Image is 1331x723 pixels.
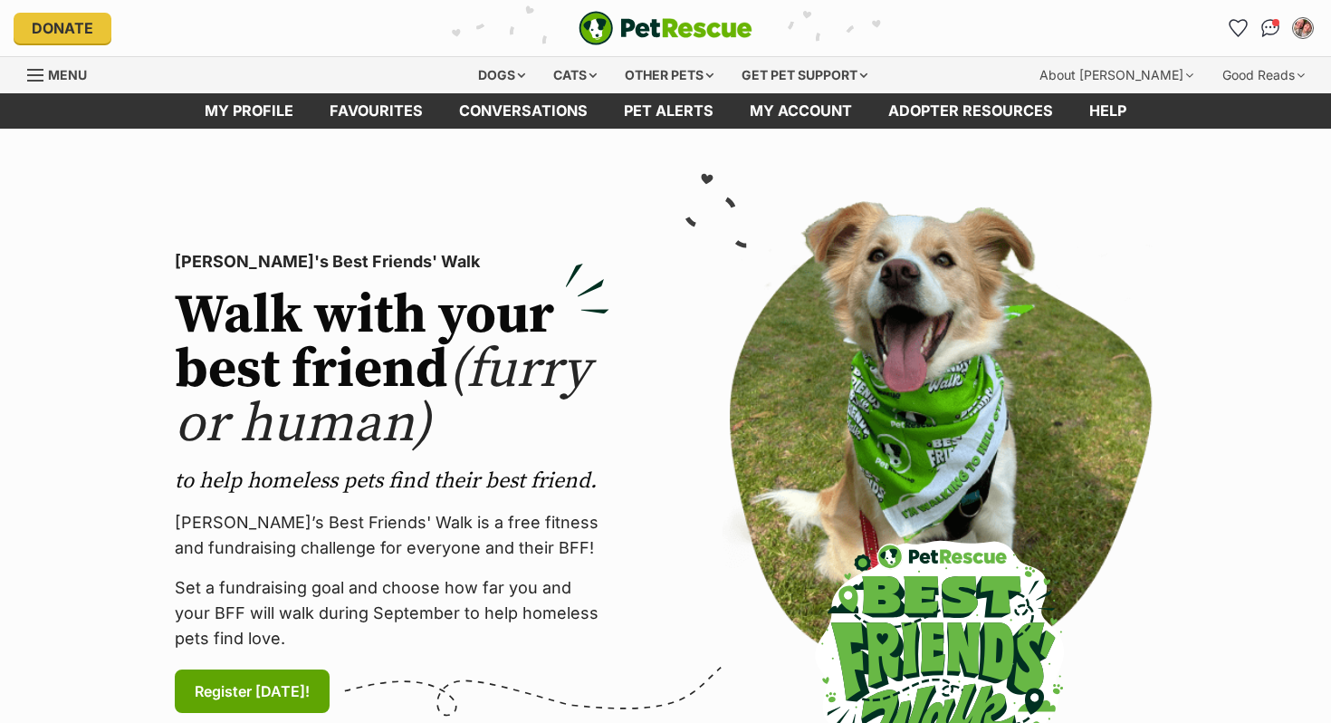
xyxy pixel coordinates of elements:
[612,57,726,93] div: Other pets
[1256,14,1285,43] a: Conversations
[1210,57,1317,93] div: Good Reads
[870,93,1071,129] a: Adopter resources
[175,289,609,452] h2: Walk with your best friend
[195,680,310,702] span: Register [DATE]!
[1071,93,1144,129] a: Help
[579,11,752,45] img: logo-e224e6f780fb5917bec1dbf3a21bbac754714ae5b6737aabdf751b685950b380.svg
[1223,14,1252,43] a: Favourites
[48,67,87,82] span: Menu
[465,57,538,93] div: Dogs
[606,93,732,129] a: Pet alerts
[175,510,609,561] p: [PERSON_NAME]’s Best Friends' Walk is a free fitness and fundraising challenge for everyone and t...
[175,467,609,496] p: to help homeless pets find their best friend.
[441,93,606,129] a: conversations
[27,57,100,90] a: Menu
[187,93,311,129] a: My profile
[732,93,870,129] a: My account
[1027,57,1206,93] div: About [PERSON_NAME]
[1261,19,1280,37] img: chat-41dd97257d64d25036548639549fe6c8038ab92f7586957e7f3b1b290dea8141.svg
[1294,19,1312,37] img: Remi Lynch profile pic
[1288,14,1317,43] button: My account
[175,336,590,458] span: (furry or human)
[729,57,880,93] div: Get pet support
[175,670,330,713] a: Register [DATE]!
[541,57,609,93] div: Cats
[14,13,111,43] a: Donate
[175,249,609,275] p: [PERSON_NAME]'s Best Friends' Walk
[175,575,609,651] p: Set a fundraising goal and choose how far you and your BFF will walk during September to help hom...
[311,93,441,129] a: Favourites
[1223,14,1317,43] ul: Account quick links
[579,11,752,45] a: PetRescue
